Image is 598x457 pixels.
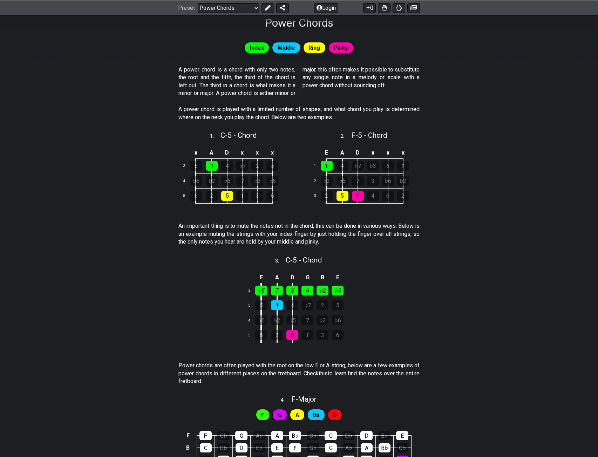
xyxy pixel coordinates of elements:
h1: Power Chords [265,16,333,29]
div: C♭ [307,431,319,440]
div: F [289,443,301,452]
td: B [184,442,192,454]
span: First enable full edit mode to edit [313,410,319,420]
button: Share Preset [276,3,289,13]
td: x [188,147,204,159]
div: 3 [317,330,328,340]
div: ♭6 [332,315,344,325]
span: this [319,370,328,377]
div: E [396,431,408,440]
div: ♭6 [266,176,278,186]
td: E [253,272,269,283]
span: First enable full edit mode to edit [333,410,337,420]
div: 2 [397,191,409,201]
div: A♭ [343,443,355,452]
div: 1 [236,191,248,201]
div: G [235,431,247,440]
td: x [365,147,380,159]
button: Create image [407,3,420,13]
span: C - 5 - Chord [286,256,322,264]
div: G♭ [217,431,230,440]
div: 6 [332,330,344,340]
div: ♭5 [221,176,233,186]
td: D [285,272,300,283]
span: Ring [308,43,320,53]
div: ♭5 [286,315,298,325]
span: Index [250,43,264,53]
span: Middle [278,43,295,53]
div: 4 [367,191,379,201]
div: ♭5 [255,286,267,295]
button: Login [314,3,338,13]
div: ♭2 [317,286,328,295]
td: x [235,147,250,159]
p: Power chords are often played with the root on the low E or A string, below are a few examples of... [178,362,420,385]
div: D [236,443,247,452]
div: ♭7 [236,161,248,171]
div: G [325,443,337,452]
span: Preset [178,5,195,11]
div: ♭2 [397,176,409,186]
div: 3 [286,286,298,295]
div: C [200,443,212,452]
div: 1 [206,161,218,171]
td: 5 [179,189,196,204]
div: 3 [251,191,263,201]
td: 2 [310,173,326,189]
div: 5 [286,330,298,340]
div: C♭ [396,443,408,452]
div: 7 [236,176,248,186]
div: 6 [301,286,313,295]
p: A power chord is played with a limited number of shapes, and what chord you play is determined wh... [178,105,420,121]
div: ♭2 [271,315,283,325]
div: F [199,431,212,440]
span: 4 . [281,396,291,404]
div: A [271,431,283,440]
div: D♭ [342,431,355,440]
div: 2 [271,330,283,340]
span: First enable full edit mode to edit [278,410,282,420]
td: E [319,147,335,159]
div: 5 [382,161,394,171]
button: Edit Preset [261,3,274,13]
td: D [219,147,235,159]
span: Pinky [334,43,348,53]
td: 5 [244,328,261,343]
div: ♭6 [382,176,394,186]
div: 1 [352,191,364,201]
td: 3 [244,298,261,313]
div: C [325,431,337,440]
div: E [271,443,283,452]
div: 1 [301,330,313,340]
div: 4 [221,161,233,171]
div: ♭3 [251,176,263,186]
div: 1 [271,300,283,310]
span: 2 . [341,132,351,140]
div: ♭7 [352,161,364,171]
div: D♭ [218,443,230,452]
p: A power chord is a chord with only two notes, the root and the fifth, the third of the chord is l... [178,66,420,97]
div: 5 [337,191,348,201]
div: ♭6 [255,315,267,325]
span: F - Major [291,395,317,403]
div: 6 [190,191,202,201]
td: 2 [244,283,261,298]
div: ♭3 [367,161,379,171]
span: C - 5 - Chord [220,131,257,139]
span: First enable full edit mode to edit [295,410,299,420]
div: ♭5 [332,286,344,295]
td: x [395,147,410,159]
td: 3 [310,189,326,204]
td: x [265,147,280,159]
span: F - 5 - Chord [351,131,387,139]
span: First enable full edit mode to edit [261,410,264,420]
td: G [300,272,315,283]
div: 7 [301,315,313,325]
div: A♭ [253,431,265,440]
td: A [204,147,220,159]
td: x [380,147,395,159]
div: 2 [251,161,263,171]
div: 6 [266,191,278,201]
td: E [330,272,345,283]
button: Toggle Dexterity for all fretkits [378,3,390,13]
